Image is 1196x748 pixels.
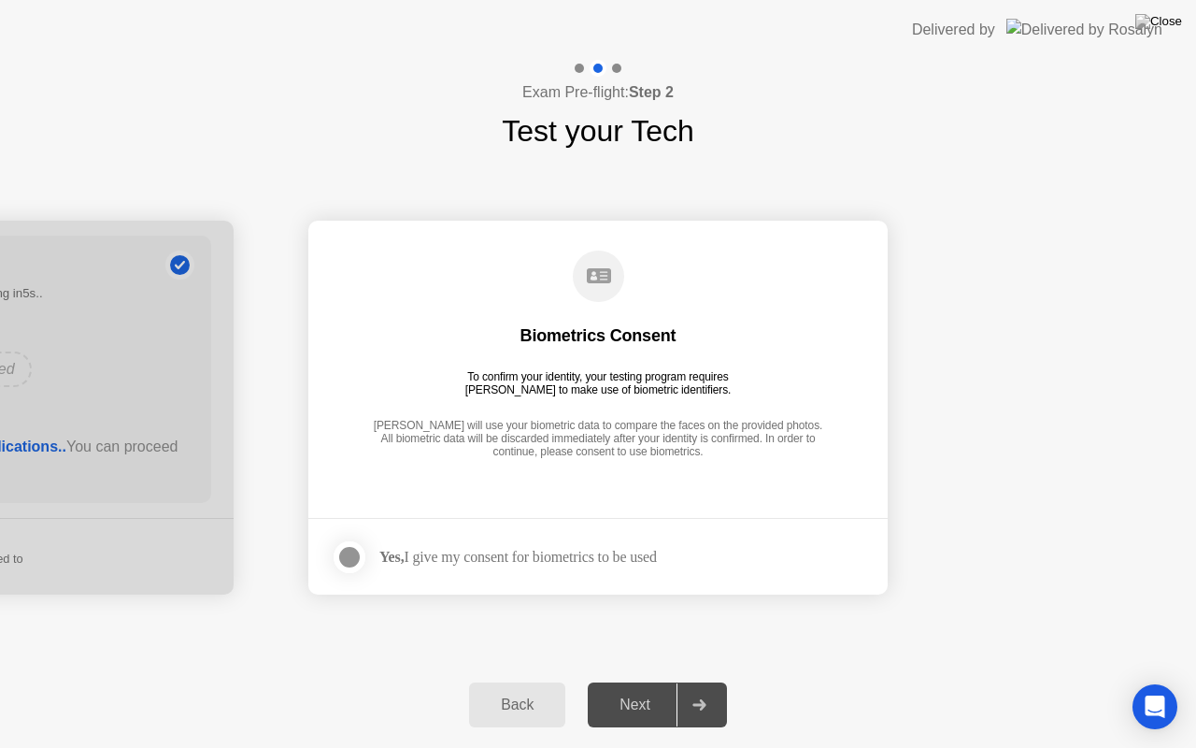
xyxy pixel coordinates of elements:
div: [PERSON_NAME] will use your biometric data to compare the faces on the provided photos. All biome... [368,419,828,461]
b: Step 2 [629,84,674,100]
button: Next [588,683,727,727]
h4: Exam Pre-flight: [522,81,674,104]
div: Biometrics Consent [520,324,676,347]
div: Open Intercom Messenger [1132,684,1177,729]
div: Delivered by [912,19,995,41]
img: Close [1135,14,1182,29]
div: Next [593,697,676,713]
div: To confirm your identity, your testing program requires [PERSON_NAME] to make use of biometric id... [458,370,739,396]
div: I give my consent for biometrics to be used [379,548,657,566]
img: Delivered by Rosalyn [1006,19,1162,40]
button: Back [469,683,565,727]
h1: Test your Tech [502,108,694,153]
div: Back [475,697,560,713]
strong: Yes, [379,549,404,565]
